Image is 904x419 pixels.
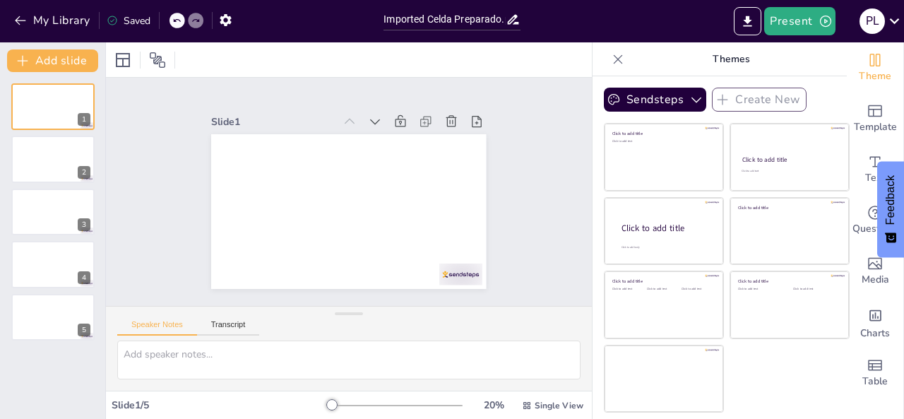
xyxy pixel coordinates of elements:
button: Create New [712,88,807,112]
div: P L [860,8,885,34]
span: Template [854,119,897,135]
div: Add ready made slides [847,93,903,144]
button: Transcript [197,320,260,336]
div: Layout [112,49,134,71]
button: Delete Slide [73,88,90,105]
div: Click to add text [738,288,783,291]
div: 3 [78,218,90,231]
button: Present [764,7,835,35]
div: Click to add title [612,278,713,284]
span: Feedback [884,175,897,225]
div: Saved [107,14,150,28]
span: Text [865,170,885,186]
button: Duplicate Slide [54,193,71,210]
span: Questions [852,221,898,237]
button: My Library [11,9,96,32]
div: 20 % [477,399,511,412]
button: Speaker Notes [117,320,197,336]
div: Click to add title [612,131,713,136]
p: Themes [629,42,833,76]
div: Add charts and graphs [847,297,903,348]
button: Sendsteps [604,88,706,112]
div: Click to add body [621,246,710,249]
button: Add slide [7,49,98,72]
span: Single View [535,400,583,411]
div: 3 [11,189,95,235]
div: 4 [78,271,90,284]
div: 2 [78,166,90,179]
button: Export to PowerPoint [734,7,761,35]
span: Charts [860,326,890,341]
div: Click to add text [612,288,644,291]
button: Delete Slide [73,140,90,157]
button: Delete Slide [73,193,90,210]
div: Add text boxes [847,144,903,195]
div: Click to add text [612,140,713,143]
button: Duplicate Slide [54,245,71,262]
div: 1 [11,83,95,130]
div: Click to add title [621,223,712,235]
input: Insert title [383,9,505,30]
div: Click to add text [742,170,835,173]
div: Change the overall theme [847,42,903,93]
div: 2 [11,136,95,182]
div: Click to add text [793,288,838,291]
button: Feedback - Show survey [877,161,904,257]
div: Add images, graphics, shapes or video [847,246,903,297]
span: Position [149,52,166,69]
div: 5 [11,294,95,341]
div: Slide 1 [211,115,333,129]
div: Click to add title [742,155,836,164]
button: Duplicate Slide [54,88,71,105]
div: 4 [11,241,95,288]
div: 5 [78,324,90,336]
span: Theme [859,69,891,84]
div: Slide 1 / 5 [112,399,327,412]
div: Get real-time input from your audience [847,195,903,246]
div: Click to add text [647,288,679,291]
span: Media [862,272,889,288]
div: Click to add text [682,288,713,291]
button: P L [860,7,885,35]
button: Duplicate Slide [54,298,71,315]
button: Duplicate Slide [54,140,71,157]
button: Delete Slide [73,298,90,315]
span: Table [862,374,888,389]
div: Click to add title [738,204,839,210]
button: Delete Slide [73,245,90,262]
div: 1 [78,113,90,126]
div: Add a table [847,348,903,399]
div: Click to add title [738,278,839,284]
